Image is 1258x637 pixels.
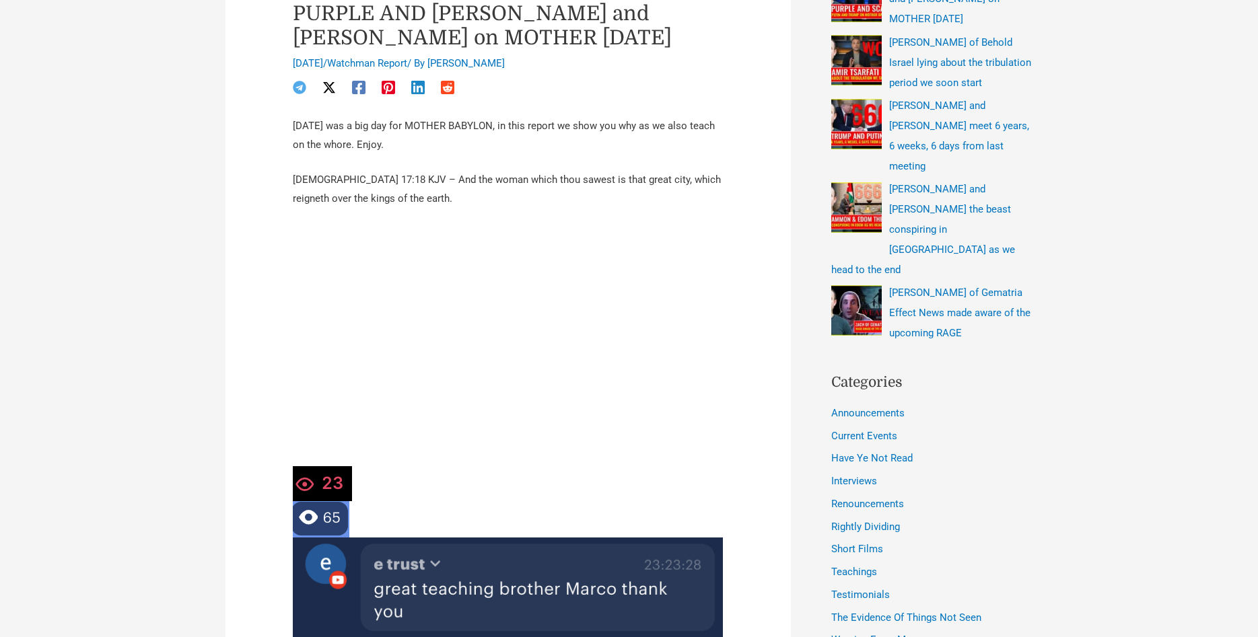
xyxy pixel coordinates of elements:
[831,183,1015,276] a: [PERSON_NAME] and [PERSON_NAME] the beast conspiring in [GEOGRAPHIC_DATA] as we head to the end
[293,117,724,155] p: [DATE] was a big day for MOTHER BABYLON, in this report we show you why as we also teach on the w...
[293,57,323,69] span: [DATE]
[831,430,897,442] a: Current Events
[831,611,981,624] a: The Evidence Of Things Not Seen
[889,36,1031,89] a: [PERSON_NAME] of Behold Israel lying about the tribulation period we soon start
[322,81,336,94] a: Twitter / X
[327,57,407,69] a: Watchman Report
[831,407,905,419] a: Announcements
[382,81,395,94] a: Pinterest
[293,81,306,94] a: Telegram
[831,521,900,533] a: Rightly Dividing
[831,475,877,487] a: Interviews
[293,224,724,466] iframe: purple-and-scarlet-putin-and-trump-on-mother-babylon-day-Aug-16-2025-restream
[831,372,1033,394] h2: Categories
[427,57,505,69] a: [PERSON_NAME]
[411,81,425,94] a: Linkedin
[831,452,913,464] a: Have Ye Not Read
[831,543,883,555] a: Short Films
[889,287,1030,339] a: [PERSON_NAME] of Gematria Effect News made aware of the upcoming RAGE
[293,171,724,209] p: [DEMOGRAPHIC_DATA] 17:18 KJV – And the woman which thou sawest is that great city, which reigneth...
[831,589,890,601] a: Testimonials
[293,57,724,71] div: / / By
[441,81,454,94] a: Reddit
[889,100,1029,172] a: [PERSON_NAME] and [PERSON_NAME] meet 6 years, 6 weeks, 6 days from last meeting
[352,81,365,94] a: Facebook
[293,1,724,50] h1: PURPLE AND [PERSON_NAME] and [PERSON_NAME] on MOTHER [DATE]
[831,566,877,578] a: Teachings
[831,498,904,510] a: Renouncements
